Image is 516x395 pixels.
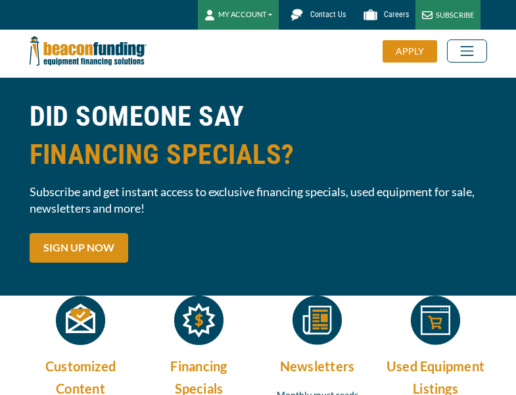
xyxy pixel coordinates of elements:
[411,296,460,345] img: Web page with a shopping cart in the center
[383,40,447,63] a: APPLY
[266,355,369,377] h4: Newsletters
[293,296,342,345] img: newspaper icon
[285,3,308,26] img: Beacon Funding chat
[30,184,487,217] span: Subscribe and get instant access to exclusive financing specials, used equipment for sale, newsle...
[352,3,415,26] a: Careers
[30,30,147,72] img: Beacon Funding Corporation logo
[30,136,487,174] span: FINANCING SPECIALS?
[447,39,487,63] button: Toggle navigation
[56,296,105,345] img: Open envelope with mail coming out icon
[359,3,382,26] img: Beacon Funding Careers
[174,296,223,345] img: Starburst with dollar sign inside
[30,233,128,263] a: SIGN UP NOW
[310,10,346,19] span: Contact Us
[30,97,487,174] h1: DID SOMEONE SAY
[279,3,352,26] a: Contact Us
[384,10,409,19] span: Careers
[383,40,437,63] div: APPLY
